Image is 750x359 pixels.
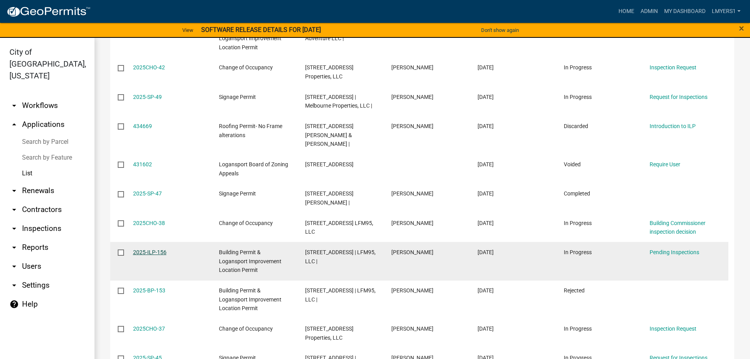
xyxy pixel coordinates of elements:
[564,326,592,332] span: In Progress
[305,326,354,341] span: 1010 W MARKET ST Melbourne Properties, LLC
[739,23,744,34] span: ×
[478,64,494,71] span: 06/12/2025
[478,287,494,294] span: 05/22/2025
[133,190,162,197] a: 2025-SP-47
[650,220,706,235] a: Building Commissioner inspection decision
[739,24,744,33] button: Close
[661,4,709,19] a: My Dashboard
[478,24,522,37] button: Don't show again
[179,24,196,37] a: View
[650,123,696,129] a: Introduction to ILP
[133,94,162,100] a: 2025-SP-49
[9,186,19,195] i: arrow_drop_down
[564,220,592,226] span: In Progress
[219,161,288,177] span: Logansport Board of Zoning Appeals
[637,4,661,19] a: Admin
[478,190,494,197] span: 05/27/2025
[305,94,372,109] span: 1010 W MARKET ST | Melbourne Properties, LLC |
[650,326,696,332] a: Inspection Request
[478,249,494,255] span: 05/23/2025
[305,161,354,167] span: 601 W MARKET ST,
[564,123,588,129] span: Discarded
[133,123,152,129] a: 434669
[564,190,590,197] span: Completed
[305,26,365,41] span: 1120 W MARKET ST | Big Adventure LLC |
[305,64,354,80] span: 1010 W MARKET ST Melbourne Properties, LLC
[650,94,707,100] a: Request for Inspections
[9,299,19,309] i: help
[219,249,281,273] span: Building Permit & Logansport Improvement Location Permit
[391,94,433,100] span: Stephanie Helton
[478,161,494,167] span: 06/05/2025
[478,123,494,129] span: 06/11/2025
[219,64,273,71] span: Change of Occupancy
[564,161,581,167] span: Voided
[133,161,152,167] a: 431602
[391,326,433,332] span: Logan Weil
[391,190,433,197] span: Connie Flick
[219,220,273,226] span: Change of Occupancy
[133,220,165,226] a: 2025CHO-38
[9,262,19,271] i: arrow_drop_down
[615,4,637,19] a: Home
[391,64,433,71] span: Stephanie Helton
[133,326,165,332] a: 2025CHO-37
[650,249,699,255] a: Pending Inspections
[133,249,167,255] a: 2025-ILP-156
[133,64,165,71] a: 2025CHO-42
[391,249,433,255] span: mandeep
[391,123,433,129] span: Alvaro Lopez
[219,123,282,138] span: Roofing Permit- No Frame alterations
[9,120,19,129] i: arrow_drop_up
[650,64,696,71] a: Inspection Request
[219,326,273,332] span: Change of Occupancy
[564,287,585,294] span: Rejected
[391,220,433,226] span: mandeep
[219,190,256,197] span: Signage Permit
[709,4,744,19] a: lmyers1
[478,326,494,332] span: 05/14/2025
[219,94,256,100] span: Signage Permit
[133,287,165,294] a: 2025-BP-153
[201,26,321,33] strong: SOFTWARE RELEASE DETAILS FOR [DATE]
[650,161,680,167] a: Require User
[305,249,376,264] span: 601 W MARKET ST | LFM95, LLC |
[305,287,376,303] span: 601 W MARKET ST | LFM95, LLC |
[9,281,19,290] i: arrow_drop_down
[305,190,354,206] span: 317 W MARKET ST | Flick, Connie K |
[478,94,494,100] span: 06/12/2025
[305,220,373,235] span: 601 W MARKET ST LFM95, LLC
[9,243,19,252] i: arrow_drop_down
[9,101,19,110] i: arrow_drop_down
[478,220,494,226] span: 05/23/2025
[9,224,19,233] i: arrow_drop_down
[9,205,19,214] i: arrow_drop_down
[219,287,281,312] span: Building Permit & Logansport Improvement Location Permit
[564,249,592,255] span: In Progress
[564,64,592,71] span: In Progress
[305,123,354,147] span: 614 W MARKET ST | Lopez, Denia & Rodriguez, William |
[391,287,433,294] span: mandeep
[564,94,592,100] span: In Progress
